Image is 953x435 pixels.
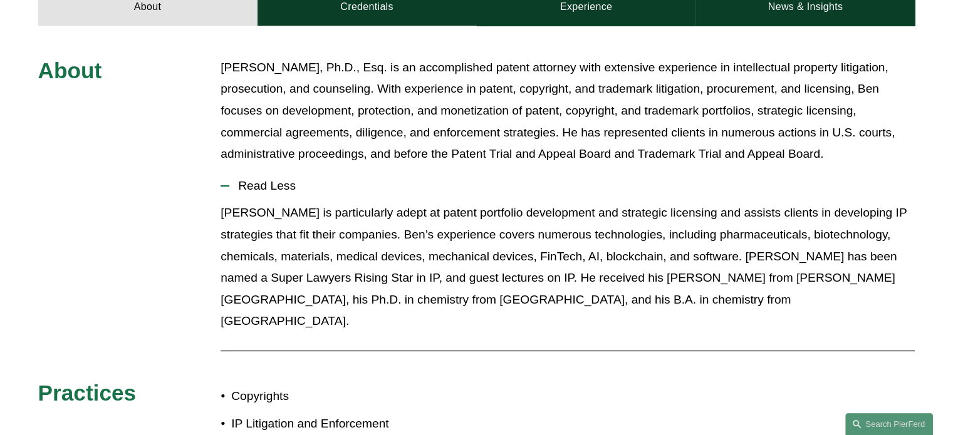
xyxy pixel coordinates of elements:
[221,57,915,165] p: [PERSON_NAME], Ph.D., Esq. is an accomplished patent attorney with extensive experience in intell...
[221,202,915,341] div: Read Less
[231,386,476,407] p: Copyrights
[231,413,476,435] p: IP Litigation and Enforcement
[38,58,102,83] span: About
[221,202,915,332] p: [PERSON_NAME] is particularly adept at patent portfolio development and strategic licensing and a...
[38,381,137,405] span: Practices
[229,179,915,193] span: Read Less
[221,170,915,202] button: Read Less
[845,413,933,435] a: Search this site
